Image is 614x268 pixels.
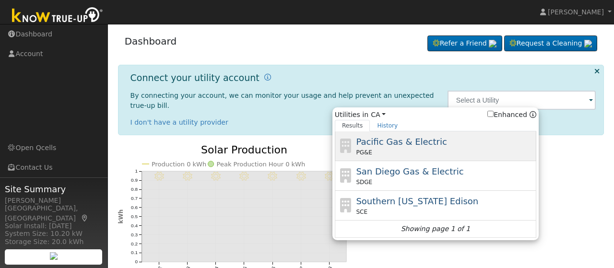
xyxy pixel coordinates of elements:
[131,205,138,210] text: 0.6
[487,111,494,117] input: Enhanced
[335,120,370,131] a: Results
[356,137,447,147] span: Pacific Gas & Electric
[584,40,592,47] img: retrieve
[504,35,597,52] a: Request a Cleaning
[131,241,138,246] text: 0.2
[489,40,496,47] img: retrieve
[370,120,405,131] a: History
[356,208,367,216] span: SCE
[7,5,108,27] img: Know True-Up
[356,166,463,176] span: San Diego Gas & Electric
[152,161,206,168] text: Production 0 kWh
[135,169,138,174] text: 1
[118,210,124,224] text: kWh
[130,118,228,126] a: I don't have a utility provider
[125,35,177,47] a: Dashboard
[131,250,138,256] text: 0.1
[131,214,138,219] text: 0.5
[131,196,138,201] text: 0.7
[5,196,103,206] div: [PERSON_NAME]
[5,237,103,247] div: Storage Size: 20.0 kWh
[131,187,138,192] text: 0.8
[130,72,260,83] h1: Connect your utility account
[548,8,604,16] span: [PERSON_NAME]
[50,252,58,260] img: retrieve
[81,214,89,222] a: Map
[530,111,536,118] a: Enhanced Providers
[427,35,502,52] a: Refer a Friend
[5,229,103,239] div: System Size: 10.20 kW
[5,203,103,223] div: [GEOGRAPHIC_DATA], [GEOGRAPHIC_DATA]
[371,110,386,120] a: CA
[356,196,478,206] span: Southern [US_STATE] Edison
[5,183,103,196] span: Site Summary
[131,178,138,183] text: 0.9
[201,144,287,156] text: Solar Production
[135,259,138,265] text: 0
[131,232,138,237] text: 0.3
[335,110,536,120] span: Utilities in
[448,91,596,110] input: Select a Utility
[5,221,103,231] div: Solar Install: [DATE]
[487,110,527,120] label: Enhanced
[487,110,536,120] span: Show enhanced providers
[216,161,305,168] text: Peak Production Hour 0 kWh
[401,224,470,234] i: Showing page 1 of 1
[356,178,372,186] span: SDGE
[131,223,138,228] text: 0.4
[130,92,434,109] span: By connecting your account, we can monitor your usage and help prevent an unexpected true-up bill.
[356,148,372,157] span: PG&E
